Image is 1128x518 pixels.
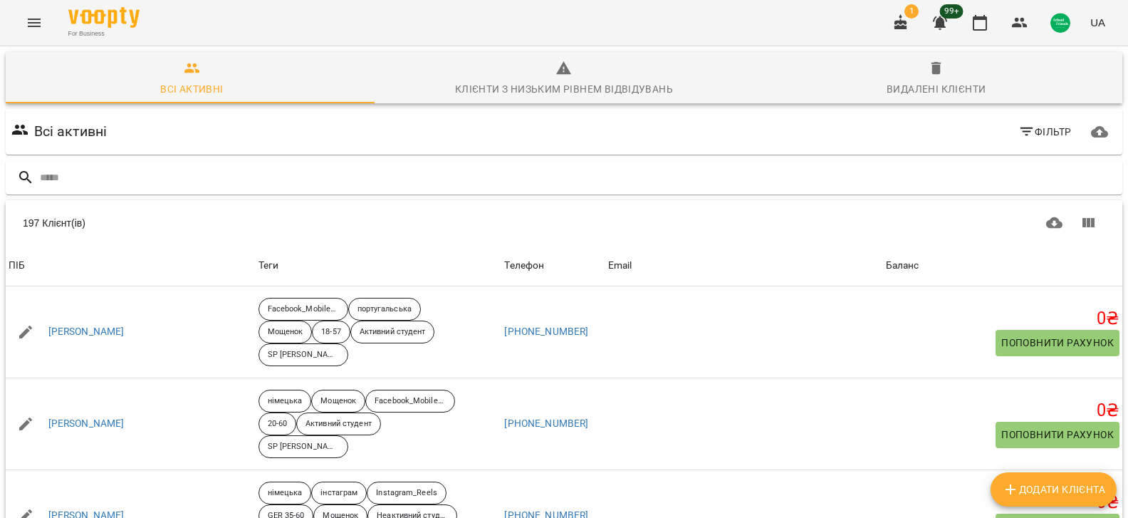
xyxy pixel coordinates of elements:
p: Instagram_Reels [376,487,437,499]
span: 1 [904,4,919,19]
span: Баланс [886,257,1119,274]
div: 197 Клієнт(ів) [23,216,561,230]
div: Email [608,257,632,274]
p: інстаграм [320,487,357,499]
img: Voopty Logo [68,7,140,28]
div: німецька [258,390,312,413]
span: ПІБ [9,257,253,274]
p: Активний студент [360,326,426,338]
p: Facebook_Mobile_Reels [268,304,339,316]
button: Menu [17,6,51,40]
button: Фільтр [1013,119,1077,145]
div: інстаграм [311,482,367,504]
div: Теги [258,257,499,274]
p: 20-60 [268,418,288,430]
div: Facebook_Mobile_Reels [258,298,348,321]
button: Завантажити CSV [1038,206,1072,240]
span: Телефон [504,257,602,274]
span: Поповнити рахунок [1001,334,1114,351]
span: 99+ [940,4,963,19]
span: Email [608,257,880,274]
p: португальська [357,304,412,316]
p: Активний студент [305,418,372,430]
p: німецька [268,487,303,499]
p: SP [PERSON_NAME] [PERSON_NAME] [268,349,339,361]
div: Активний студент [296,413,381,435]
button: Показати колонки [1071,206,1105,240]
div: SP [PERSON_NAME] [PERSON_NAME] [258,435,348,458]
div: Sort [9,257,25,274]
div: SP [PERSON_NAME] [PERSON_NAME] [258,343,348,366]
div: Sort [608,257,632,274]
div: Мощенок [311,390,365,413]
div: Sort [504,257,544,274]
div: Баланс [886,257,919,274]
p: 18-57 [321,326,341,338]
a: [PERSON_NAME] [48,417,125,431]
h5: 0 ₴ [886,492,1119,514]
span: Фільтр [1018,123,1072,140]
div: Мощенок [258,321,313,343]
div: німецька [258,482,312,504]
p: Мощенок [268,326,303,338]
div: Активний студент [350,321,435,343]
img: 46aec18d8fb3c8be1fcfeaea736b1765.png [1050,13,1070,33]
button: Поповнити рахунок [996,422,1119,447]
h5: 0 ₴ [886,400,1119,422]
button: Додати клієнта [991,472,1117,507]
div: Instagram_Reels [367,482,446,504]
span: UA [1090,15,1105,30]
h6: Всі активні [34,120,108,143]
div: 20-60 [258,413,297,435]
p: німецька [268,395,303,408]
div: 18-57 [312,321,350,343]
div: Sort [886,257,919,274]
button: Поповнити рахунок [996,330,1119,356]
a: [PHONE_NUMBER] [504,418,588,429]
div: Facebook_Mobile_Reels [365,390,455,413]
div: Клієнти з низьким рівнем відвідувань [455,81,673,98]
h5: 0 ₴ [886,308,1119,330]
p: Мощенок [320,395,356,408]
div: Всі активні [160,81,223,98]
div: ПІБ [9,257,25,274]
span: Поповнити рахунок [1001,426,1114,443]
div: Телефон [504,257,544,274]
div: португальська [348,298,421,321]
button: UA [1085,9,1111,36]
p: SP [PERSON_NAME] [PERSON_NAME] [268,441,339,453]
div: Видалені клієнти [887,81,986,98]
a: [PERSON_NAME] [48,325,125,339]
span: For Business [68,29,140,38]
a: [PHONE_NUMBER] [504,326,588,337]
div: Table Toolbar [6,200,1122,246]
p: Facebook_Mobile_Reels [375,395,446,408]
span: Додати клієнта [1002,481,1105,498]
